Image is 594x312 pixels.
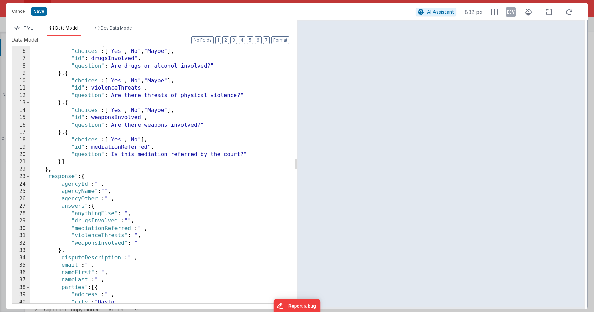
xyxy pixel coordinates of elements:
div: 32 [12,240,30,247]
div: 22 [12,166,30,173]
div: 8 [12,62,30,70]
span: Data Model [12,36,38,43]
button: 3 [230,36,237,44]
div: 14 [12,107,30,114]
div: 11 [12,84,30,92]
button: Cancel [9,7,29,16]
div: 9 [12,70,30,77]
div: 13 [12,99,30,107]
div: 17 [12,129,30,136]
div: 40 [12,299,30,306]
div: 29 [12,217,30,225]
span: AI Assistant [427,9,454,15]
div: 15 [12,114,30,122]
span: 832 px [465,8,483,16]
div: 36 [12,269,30,277]
span: Data Model [55,25,78,31]
div: 6 [12,48,30,55]
div: 33 [12,247,30,254]
button: 4 [239,36,245,44]
div: 10 [12,77,30,85]
div: 31 [12,232,30,240]
div: 37 [12,276,30,284]
div: 26 [12,195,30,203]
div: 27 [12,203,30,210]
span: HTML [21,25,33,31]
button: 7 [263,36,270,44]
button: 1 [215,36,221,44]
button: No Folds [191,36,214,44]
div: 20 [12,151,30,159]
div: 38 [12,284,30,291]
div: 35 [12,262,30,269]
button: Save [31,7,47,16]
div: 34 [12,254,30,262]
button: 2 [222,36,229,44]
div: 7 [12,55,30,62]
button: AI Assistant [416,8,456,16]
button: Format [271,36,289,44]
div: 25 [12,188,30,195]
button: 5 [247,36,253,44]
div: 12 [12,92,30,100]
div: 18 [12,136,30,144]
div: 19 [12,143,30,151]
div: 28 [12,210,30,218]
div: 39 [12,291,30,299]
div: 23 [12,173,30,181]
span: Dev Data Model [101,25,133,31]
div: 30 [12,225,30,232]
div: 24 [12,181,30,188]
button: 6 [255,36,262,44]
div: 21 [12,158,30,166]
div: 16 [12,122,30,129]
